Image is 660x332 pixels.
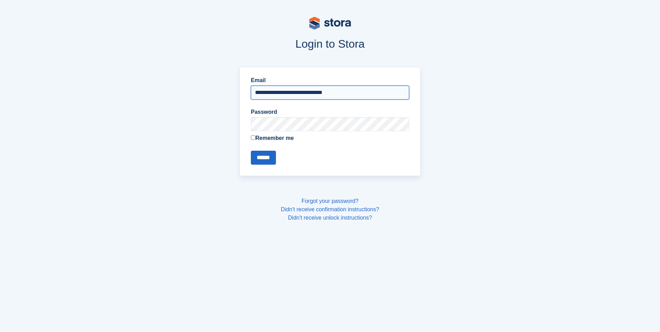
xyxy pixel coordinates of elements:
[288,215,372,221] a: Didn't receive unlock instructions?
[251,134,409,142] label: Remember me
[107,38,554,50] h1: Login to Stora
[251,108,409,116] label: Password
[302,198,359,204] a: Forgot your password?
[251,135,255,140] input: Remember me
[251,76,409,85] label: Email
[281,206,379,212] a: Didn't receive confirmation instructions?
[309,17,351,30] img: stora-logo-53a41332b3708ae10de48c4981b4e9114cc0af31d8433b30ea865607fb682f29.svg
